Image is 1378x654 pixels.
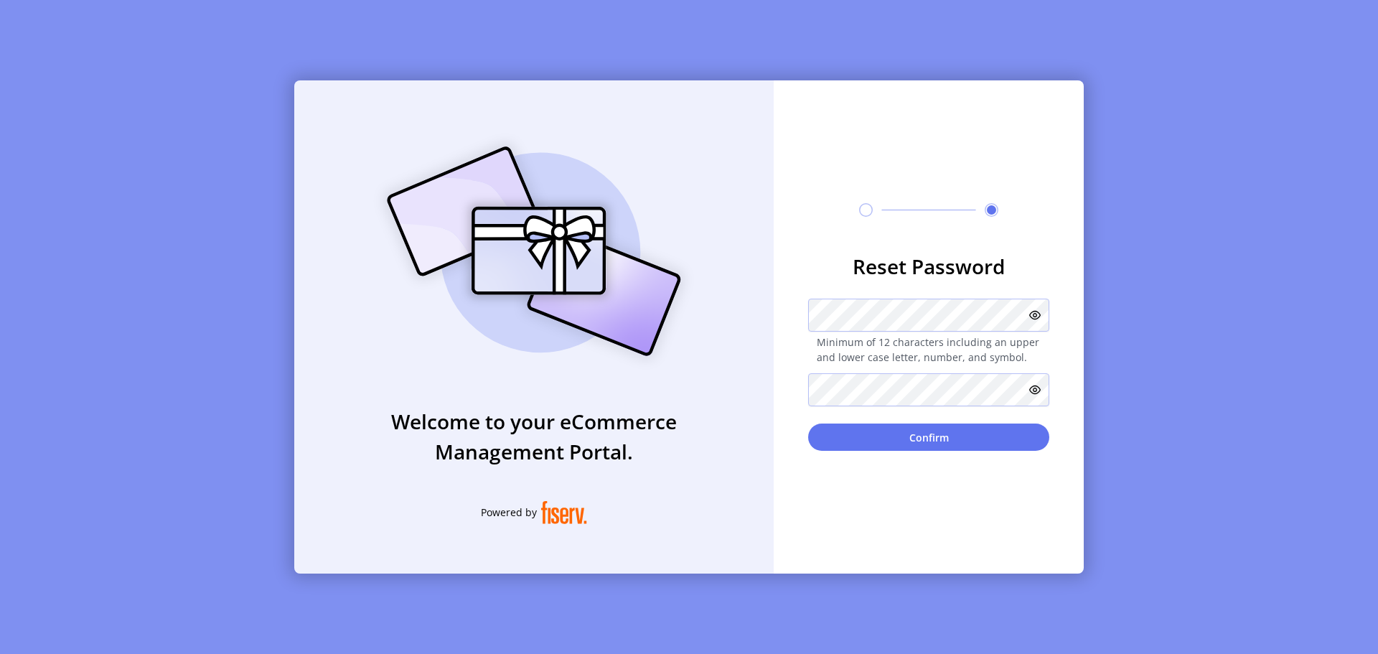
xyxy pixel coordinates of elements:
h3: Reset Password [808,251,1049,281]
button: Confirm [808,424,1049,451]
h3: Welcome to your eCommerce Management Portal. [294,406,774,467]
span: Powered by [481,505,537,520]
span: Minimum of 12 characters including an upper and lower case letter, number, and symbol. [808,335,1049,365]
img: card_Illustration.svg [365,131,703,372]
